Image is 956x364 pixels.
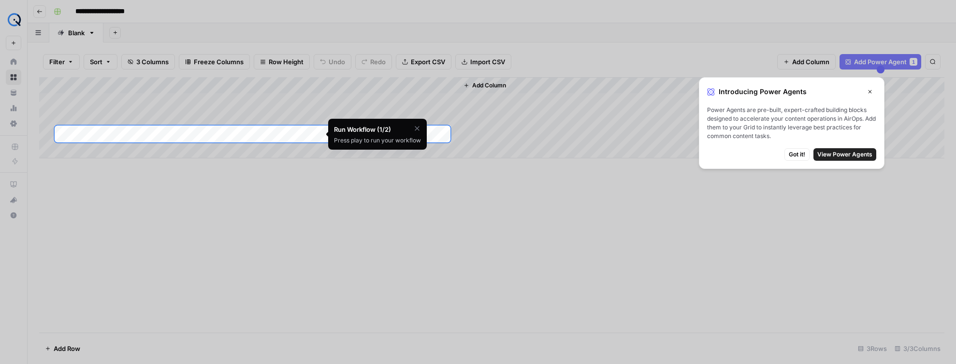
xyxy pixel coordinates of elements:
[707,85,876,98] div: Introducing Power Agents
[789,150,805,159] span: Got it!
[334,136,421,145] div: Press play to run your workflow
[817,150,872,159] span: View Power Agents
[707,106,876,140] span: Power Agents are pre-built, expert-crafted building blocks designed to accelerate your content op...
[813,148,876,161] button: View Power Agents
[334,125,411,134] div: Run Workflow (1/2)
[784,148,810,161] button: Got it!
